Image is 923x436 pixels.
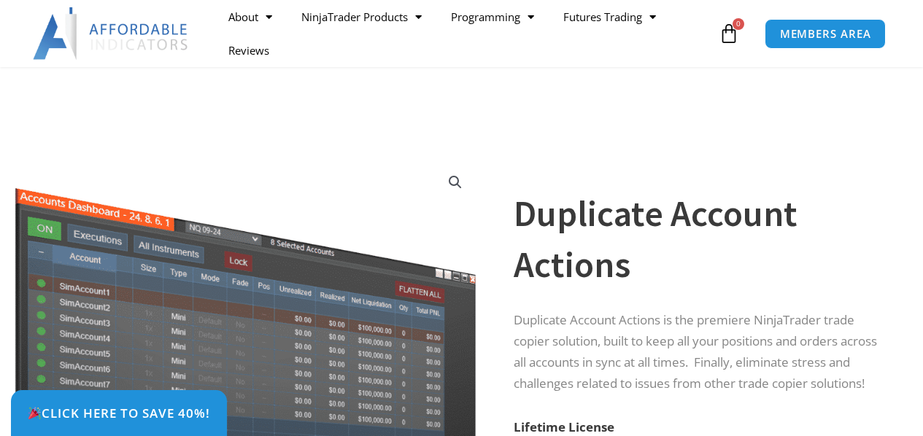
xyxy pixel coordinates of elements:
[765,19,887,49] a: MEMBERS AREA
[442,169,468,195] a: View full-screen image gallery
[33,7,190,60] img: LogoAI | Affordable Indicators – NinjaTrader
[697,12,761,55] a: 0
[780,28,871,39] span: MEMBERS AREA
[514,188,887,290] h1: Duplicate Account Actions
[28,407,41,419] img: 🎉
[514,310,887,394] p: Duplicate Account Actions is the premiere NinjaTrader trade copier solution, built to keep all yo...
[11,390,227,436] a: 🎉Click Here to save 40%!
[733,18,744,30] span: 0
[28,407,210,419] span: Click Here to save 40%!
[214,34,284,67] a: Reviews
